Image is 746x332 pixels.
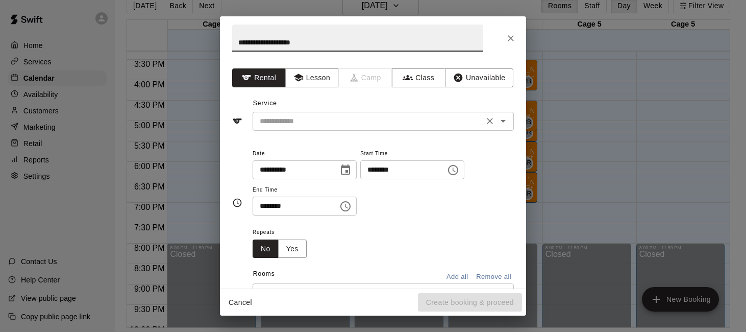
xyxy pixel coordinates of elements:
[253,147,357,161] span: Date
[360,147,464,161] span: Start Time
[232,116,242,126] svg: Service
[232,198,242,208] svg: Timing
[474,269,514,285] button: Remove all
[496,286,510,300] button: Open
[253,240,279,258] button: No
[445,68,513,87] button: Unavailable
[232,288,242,298] svg: Rooms
[392,68,445,87] button: Class
[232,68,286,87] button: Rental
[496,114,510,128] button: Open
[443,160,463,180] button: Choose time, selected time is 8:00 AM
[253,100,277,107] span: Service
[285,68,339,87] button: Lesson
[335,160,356,180] button: Choose date, selected date is Oct 13, 2025
[339,68,392,87] span: Camps can only be created in the Services page
[253,226,315,240] span: Repeats
[253,270,275,277] span: Rooms
[502,29,520,48] button: Close
[224,293,257,312] button: Cancel
[335,196,356,217] button: Choose time, selected time is 8:30 AM
[278,240,307,258] button: Yes
[253,183,357,197] span: End Time
[483,114,497,128] button: Clear
[441,269,474,285] button: Add all
[253,240,307,258] div: outlined button group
